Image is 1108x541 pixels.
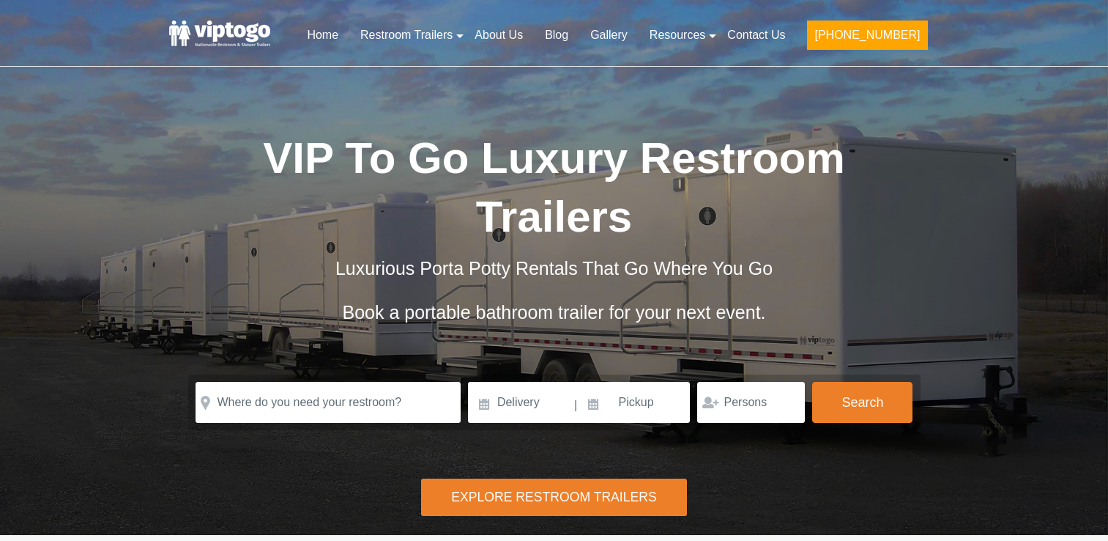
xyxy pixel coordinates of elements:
input: Persons [697,382,805,423]
input: Delivery [468,382,573,423]
a: Gallery [579,19,639,51]
a: Contact Us [716,19,796,51]
span: | [574,382,577,429]
a: Blog [534,19,579,51]
span: Book a portable bathroom trailer for your next event. [342,302,765,323]
a: [PHONE_NUMBER] [796,19,938,59]
a: Resources [639,19,716,51]
button: [PHONE_NUMBER] [807,21,927,50]
span: Luxurious Porta Potty Rentals That Go Where You Go [335,258,773,279]
a: About Us [464,19,534,51]
input: Where do you need your restroom? [196,382,461,423]
input: Pickup [579,382,691,423]
div: Explore Restroom Trailers [421,479,687,516]
span: VIP To Go Luxury Restroom Trailers [263,133,845,241]
a: Restroom Trailers [349,19,464,51]
button: Search [812,382,912,423]
a: Home [296,19,349,51]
